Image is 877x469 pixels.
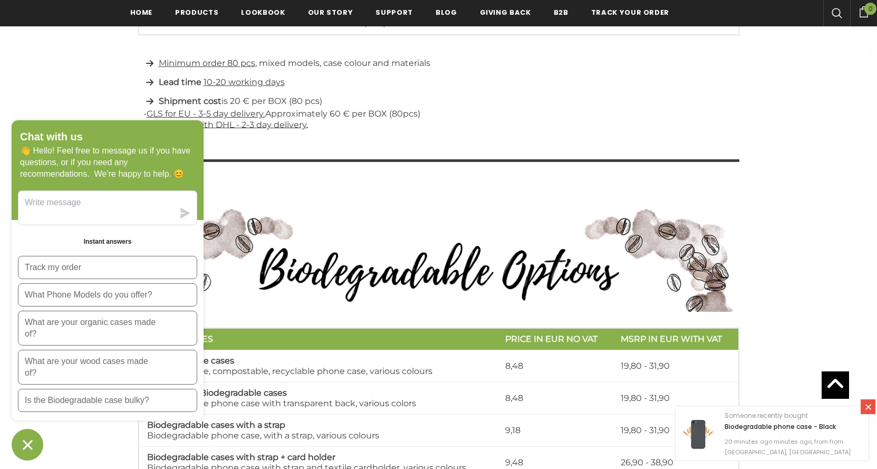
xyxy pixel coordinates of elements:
[621,361,670,371] span: 19,80 - 31,90
[621,425,670,436] span: 19,80 - 31,90
[147,356,432,377] span: Biodegradable, compostable, recyclable phone case, various colours
[505,457,523,468] span: 9,48
[143,96,420,130] span: is 20 € per BOX (80 pcs) - Approximately 60 € per BOX (80pcs) -
[147,452,335,463] span: Biodegradable cases with strap + card holder
[308,7,353,17] span: Our Story
[147,109,265,119] span: GLS for EU - 3-5 day delivery.
[436,7,457,17] span: Blog
[138,207,739,312] img: wholesale-biodegradable-options-image-1634724148555_1200x.png
[505,334,597,344] span: Price in EUR no VAT
[159,77,201,87] span: Lead time
[147,388,287,398] span: Transparent Biodegradable cases
[621,457,673,468] span: 26,90 - 38,90
[725,437,851,456] span: 20 minutes ago minutes ago, from from [GEOGRAPHIC_DATA], [GEOGRAPHIC_DATA]
[850,5,877,17] a: 0
[864,3,876,15] span: 0
[505,425,521,436] span: 9,18
[159,96,221,106] span: Shipment cost
[725,411,808,420] span: Someone recently bought
[621,334,722,344] span: MSRP in EUR with VAT
[147,119,308,129] span: Worldwide with DHL - 2-3 day delivery.
[505,393,523,404] span: 8,48
[621,393,670,404] span: 19,80 - 31,90
[480,7,531,17] span: Giving back
[147,420,379,441] span: Biodegradable phone case, with a strap, various colours
[147,388,416,409] span: Biodegradable phone case with transparent back, various colors
[375,7,413,17] span: support
[554,7,568,17] span: B2B
[725,422,836,431] a: Biodegradable phone case - Black
[591,7,669,17] span: Track your order
[204,77,285,87] span: 10-20 working days
[147,420,285,430] span: Biodegradable cases with a strap
[159,58,255,68] span: Minimum order 80 pcs
[8,120,207,461] inbox-online-store-chat: Shopify online store chat
[505,361,523,371] span: 8,48
[241,7,285,17] span: Lookbook
[175,7,218,17] span: Products
[130,7,153,17] span: Home
[159,58,430,68] span: , mixed models, case colour and materials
